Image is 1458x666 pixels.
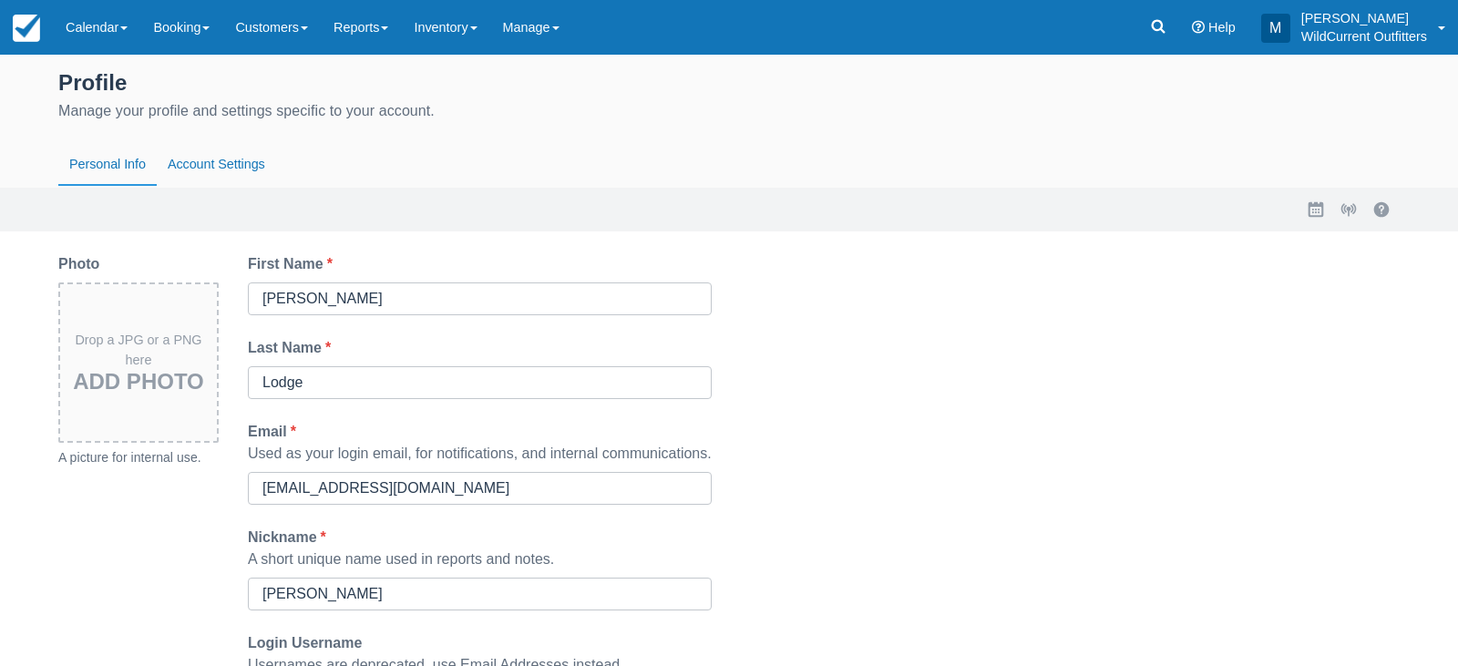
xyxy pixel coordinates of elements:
span: Help [1208,20,1236,35]
h3: Add Photo [67,370,210,394]
div: Manage your profile and settings specific to your account. [58,100,1400,122]
div: Drop a JPG or a PNG here [60,331,217,394]
p: [PERSON_NAME] [1301,9,1427,27]
label: Nickname [248,527,334,548]
p: WildCurrent Outfitters [1301,27,1427,46]
img: checkfront-main-nav-mini-logo.png [13,15,40,42]
i: Help [1192,21,1205,34]
label: Last Name [248,337,338,359]
div: A picture for internal use. [58,446,219,468]
label: Photo [58,253,107,275]
span: Used as your login email, for notifications, and internal communications. [248,446,712,461]
label: Login Username [248,632,369,654]
div: Profile [58,66,1400,97]
button: Personal Info [58,144,157,186]
label: Email [248,421,303,443]
div: A short unique name used in reports and notes. [248,548,712,570]
div: M [1261,14,1290,43]
label: First Name [248,253,340,275]
button: Account Settings [157,144,276,186]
